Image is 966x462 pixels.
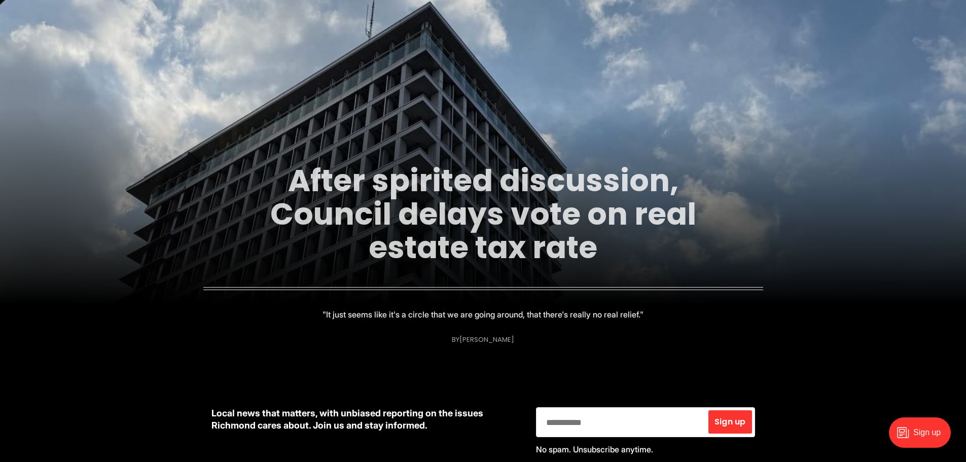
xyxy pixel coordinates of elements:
span: Sign up [714,418,745,426]
iframe: portal-trigger [880,412,966,462]
a: After spirited discussion, Council delays vote on real estate tax rate [270,159,696,269]
button: Sign up [708,410,752,434]
p: "It just seems like it's a circle that we are going around, that there's really no real relief." [323,307,643,322]
a: [PERSON_NAME] [459,335,514,344]
p: Local news that matters, with unbiased reporting on the issues Richmond cares about. Join us and ... [211,407,520,432]
span: No spam. Unsubscribe anytime. [536,444,653,454]
div: By [452,336,514,343]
